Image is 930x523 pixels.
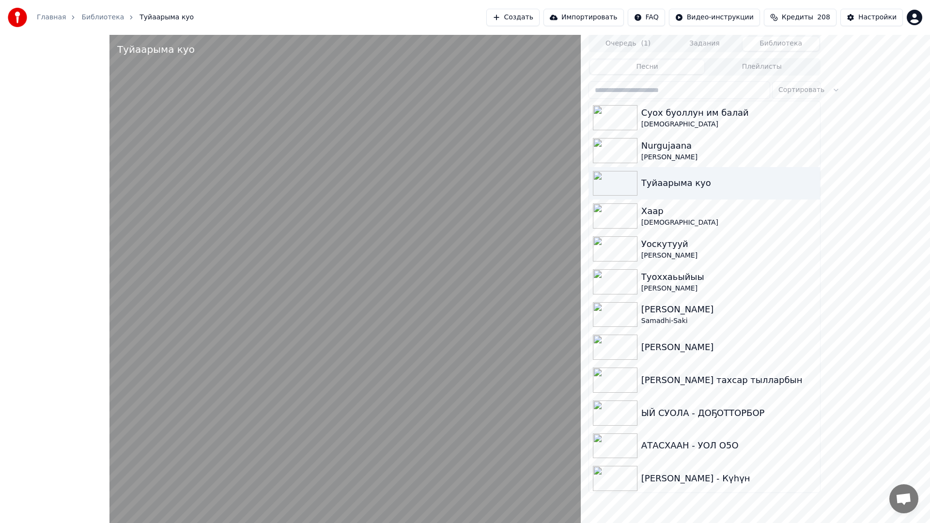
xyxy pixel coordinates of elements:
button: Настройки [840,9,903,26]
button: Создать [486,9,540,26]
div: Хаар [641,204,816,218]
span: Кредиты [782,13,813,22]
div: Открытый чат [889,484,918,513]
div: [DEMOGRAPHIC_DATA] [641,120,816,129]
span: 208 [817,13,830,22]
button: Библиотека [743,37,819,51]
div: Туоххаьыйыы [641,270,816,284]
div: Туйаарыма куо [117,43,195,56]
button: FAQ [628,9,665,26]
div: [PERSON_NAME] [641,251,816,261]
button: Видео-инструкции [669,9,760,26]
div: Samadhi-Saki [641,316,816,326]
div: Туйаарыма куо [641,176,816,190]
div: Настройки [858,13,897,22]
button: Очередь [590,37,666,51]
div: Nurgujaana [641,139,816,153]
button: Задания [666,37,743,51]
div: Суох буоллун им балай [641,106,816,120]
div: [PERSON_NAME] - Күһүн [641,472,816,485]
span: Сортировать [778,85,824,95]
div: [PERSON_NAME] [641,153,816,162]
div: [PERSON_NAME] тахсар тылларбын [641,373,816,387]
button: Плейлисты [704,60,819,74]
div: Уоскутууй [641,237,816,251]
a: Главная [37,13,66,22]
span: ( 1 ) [641,39,651,48]
button: Песни [590,60,705,74]
span: Туйаарыма куо [139,13,194,22]
a: Библиотека [81,13,124,22]
nav: breadcrumb [37,13,194,22]
button: Кредиты208 [764,9,837,26]
div: [PERSON_NAME] [641,284,816,293]
div: ЫЙ СУОЛА - ДОҔОТТОРБОР [641,406,816,420]
div: [PERSON_NAME] [641,303,816,316]
button: Импортировать [543,9,624,26]
div: [DEMOGRAPHIC_DATA] [641,218,816,228]
div: [PERSON_NAME] [641,340,816,354]
img: youka [8,8,27,27]
div: АТАСХААН - УОЛ О5О [641,439,816,452]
